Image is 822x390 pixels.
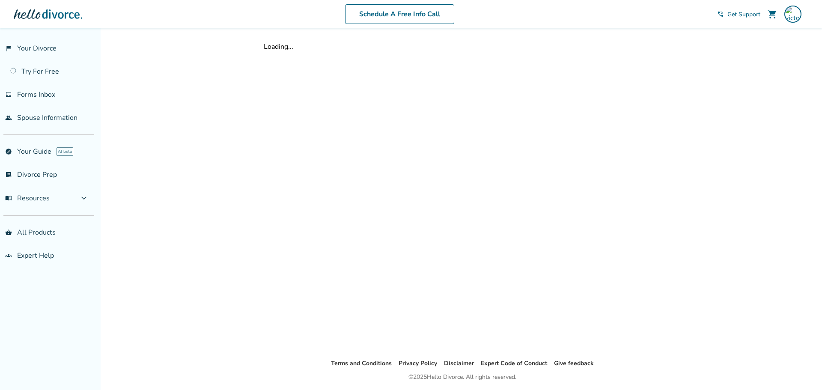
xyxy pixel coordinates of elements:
span: shopping_basket [5,229,12,236]
span: Get Support [727,10,760,18]
span: Resources [5,194,50,203]
a: Expert Code of Conduct [481,359,547,367]
a: Terms and Conditions [331,359,392,367]
span: groups [5,252,12,259]
li: Disclaimer [444,358,474,369]
span: menu_book [5,195,12,202]
span: shopping_cart [767,9,777,19]
span: list_alt_check [5,171,12,178]
a: Schedule A Free Info Call [345,4,454,24]
img: victoria.spearman.nunes@gmail.com [784,6,801,23]
span: people [5,114,12,121]
div: © 2025 Hello Divorce. All rights reserved. [408,372,516,382]
span: Forms Inbox [17,90,55,99]
a: phone_in_talkGet Support [717,10,760,18]
span: flag_2 [5,45,12,52]
span: expand_more [79,193,89,203]
span: phone_in_talk [717,11,724,18]
span: AI beta [57,147,73,156]
div: Loading... [264,42,661,51]
li: Give feedback [554,358,594,369]
span: inbox [5,91,12,98]
span: explore [5,148,12,155]
a: Privacy Policy [399,359,437,367]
